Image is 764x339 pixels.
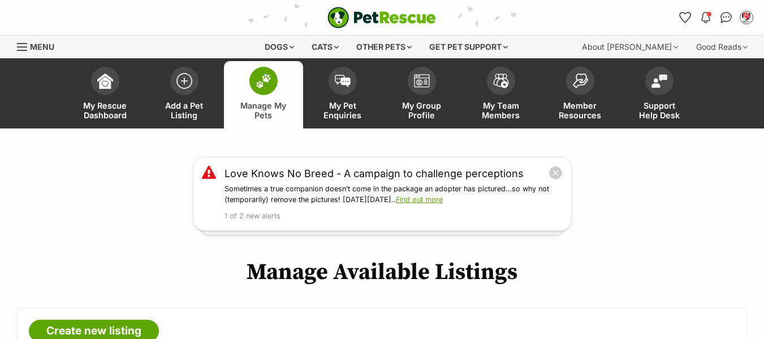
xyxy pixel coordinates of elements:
[493,74,509,88] img: team-members-icon-5396bd8760b3fe7c0b43da4ab00e1e3bb1a5d9ba89233759b79545d2d3fc5d0d.svg
[461,61,541,128] a: My Team Members
[676,8,756,27] ul: Account quick links
[176,73,192,89] img: add-pet-listing-icon-0afa8454b4691262ce3f59096e99ab1cd57d4a30225e0717b998d2c9b9846f56.svg
[572,73,588,88] img: member-resources-icon-8e73f808a243e03378d46382f2149f9095a855e16c252ad45f914b54edf8863c.svg
[225,166,524,181] a: Love Knows No Breed - A campaign to challenge perceptions
[225,184,563,205] p: Sometimes a true companion doesn’t come in the package an adopter has pictured…so why not (tempor...
[396,101,447,120] span: My Group Profile
[701,12,710,23] img: notifications-46538b983faf8c2785f20acdc204bb7945ddae34d4c08c2a6579f10ce5e182be.svg
[224,61,303,128] a: Manage My Pets
[256,74,271,88] img: manage-my-pets-icon-02211641906a0b7f246fdf0571729dbe1e7629f14944591b6c1af311fb30b64b.svg
[549,166,563,180] button: close
[720,12,732,23] img: chat-41dd97257d64d25036548639549fe6c8038ab92f7586957e7f3b1b290dea8141.svg
[304,36,347,58] div: Cats
[620,61,699,128] a: Support Help Desk
[80,101,131,120] span: My Rescue Dashboard
[476,101,526,120] span: My Team Members
[396,195,443,204] a: Find out more
[317,101,368,120] span: My Pet Enquiries
[303,61,382,128] a: My Pet Enquiries
[66,61,145,128] a: My Rescue Dashboard
[97,73,113,89] img: dashboard-icon-eb2f2d2d3e046f16d808141f083e7271f6b2e854fb5c12c21221c1fb7104beca.svg
[30,42,54,52] span: Menu
[335,75,351,87] img: pet-enquiries-icon-7e3ad2cf08bfb03b45e93fb7055b45f3efa6380592205ae92323e6603595dc1f.svg
[145,61,224,128] a: Add a Pet Listing
[327,7,436,28] a: PetRescue
[737,8,756,27] button: My account
[634,101,685,120] span: Support Help Desk
[327,7,436,28] img: logo-e224e6f780fb5917bec1dbf3a21bbac754714ae5b6737aabdf751b685950b380.svg
[421,36,516,58] div: Get pet support
[159,101,210,120] span: Add a Pet Listing
[697,8,715,27] button: Notifications
[257,36,302,58] div: Dogs
[574,36,686,58] div: About [PERSON_NAME]
[225,211,563,222] p: 1 of 2 new alerts
[414,74,430,88] img: group-profile-icon-3fa3cf56718a62981997c0bc7e787c4b2cf8bcc04b72c1350f741eb67cf2f40e.svg
[382,61,461,128] a: My Group Profile
[238,101,289,120] span: Manage My Pets
[688,36,756,58] div: Good Reads
[555,101,606,120] span: Member Resources
[348,36,420,58] div: Other pets
[651,74,667,88] img: help-desk-icon-fdf02630f3aa405de69fd3d07c3f3aa587a6932b1a1747fa1d2bba05be0121f9.svg
[717,8,735,27] a: Conversations
[17,36,62,56] a: Menu
[676,8,694,27] a: Favourites
[741,12,752,23] img: Kim Court profile pic
[541,61,620,128] a: Member Resources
